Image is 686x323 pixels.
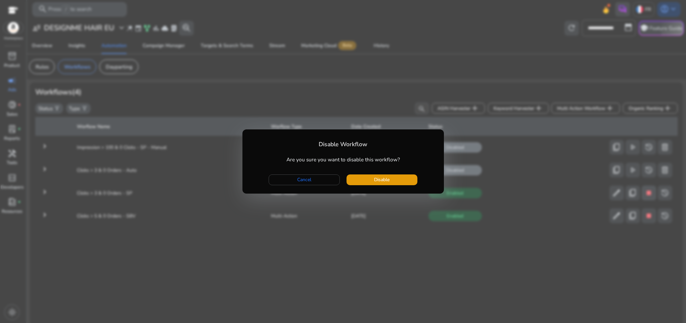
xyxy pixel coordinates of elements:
span: Cancel [297,176,311,183]
button: Disable [347,174,417,185]
button: Cancel [269,174,339,185]
span: Disable [374,176,390,183]
p: Are you sure you want to disable this workflow? [251,155,436,164]
h4: Disable Workflow [319,141,367,148]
